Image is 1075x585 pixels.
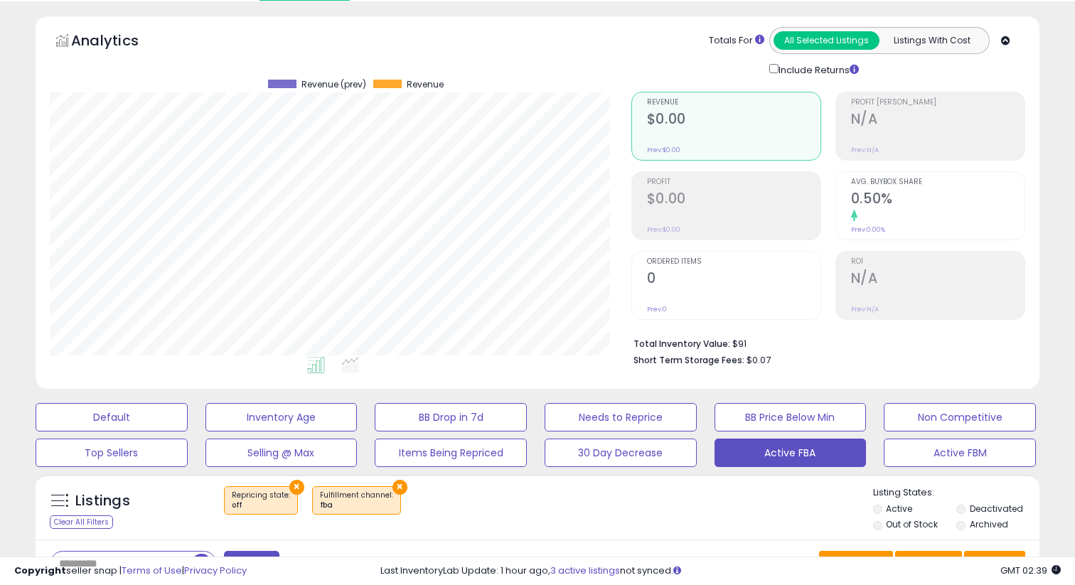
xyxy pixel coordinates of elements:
p: Listing States: [873,486,1040,500]
small: Prev: 0.00% [851,225,885,234]
label: Archived [970,518,1008,530]
small: Prev: N/A [851,146,879,154]
button: Non Competitive [884,403,1036,431]
h2: 0 [647,270,820,289]
button: All Selected Listings [774,31,879,50]
a: Privacy Policy [184,564,247,577]
div: fba [320,500,393,510]
button: Listings With Cost [879,31,985,50]
h5: Analytics [71,31,166,54]
div: Last InventoryLab Update: 1 hour ago, not synced. [380,564,1061,578]
span: Fulfillment channel : [320,490,393,511]
label: Out of Stock [886,518,938,530]
span: $0.07 [747,353,771,367]
button: Actions [964,551,1025,575]
h2: N/A [851,270,1025,289]
button: × [392,480,407,495]
b: Total Inventory Value: [633,338,730,350]
div: seller snap | | [14,564,247,578]
button: Needs to Reprice [545,403,697,431]
small: Prev: $0.00 [647,146,680,154]
span: Profit [647,178,820,186]
h2: $0.00 [647,190,820,210]
button: Columns [895,551,962,575]
span: 2025-08-17 02:39 GMT [1000,564,1061,577]
span: Profit [PERSON_NAME] [851,99,1025,107]
span: Ordered Items [647,258,820,266]
small: Prev: 0 [647,305,667,313]
b: Short Term Storage Fees: [633,354,744,366]
button: Active FBA [715,439,867,467]
div: Include Returns [759,61,876,77]
button: 30 Day Decrease [545,439,697,467]
small: Prev: $0.00 [647,225,680,234]
h5: Listings [75,491,130,511]
label: Deactivated [970,503,1023,515]
h2: $0.00 [647,111,820,130]
div: off [232,500,290,510]
span: Revenue (prev) [301,80,366,90]
button: × [289,480,304,495]
span: Columns [904,556,949,570]
button: Save View [819,551,893,575]
button: BB Price Below Min [715,403,867,431]
div: Totals For [709,34,764,48]
h2: 0.50% [851,190,1025,210]
button: Top Sellers [36,439,188,467]
button: Items Being Repriced [375,439,527,467]
li: $91 [633,334,1015,351]
strong: Copyright [14,564,66,577]
a: 3 active listings [550,564,620,577]
span: Revenue [407,80,444,90]
button: Filters [224,551,279,576]
span: Revenue [647,99,820,107]
span: Avg. Buybox Share [851,178,1025,186]
span: Repricing state : [232,490,290,511]
div: Clear All Filters [50,515,113,529]
button: Active FBM [884,439,1036,467]
button: BB Drop in 7d [375,403,527,431]
span: ROI [851,258,1025,266]
h2: N/A [851,111,1025,130]
button: Selling @ Max [205,439,358,467]
button: Inventory Age [205,403,358,431]
label: Active [886,503,912,515]
button: Default [36,403,188,431]
small: Prev: N/A [851,305,879,313]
